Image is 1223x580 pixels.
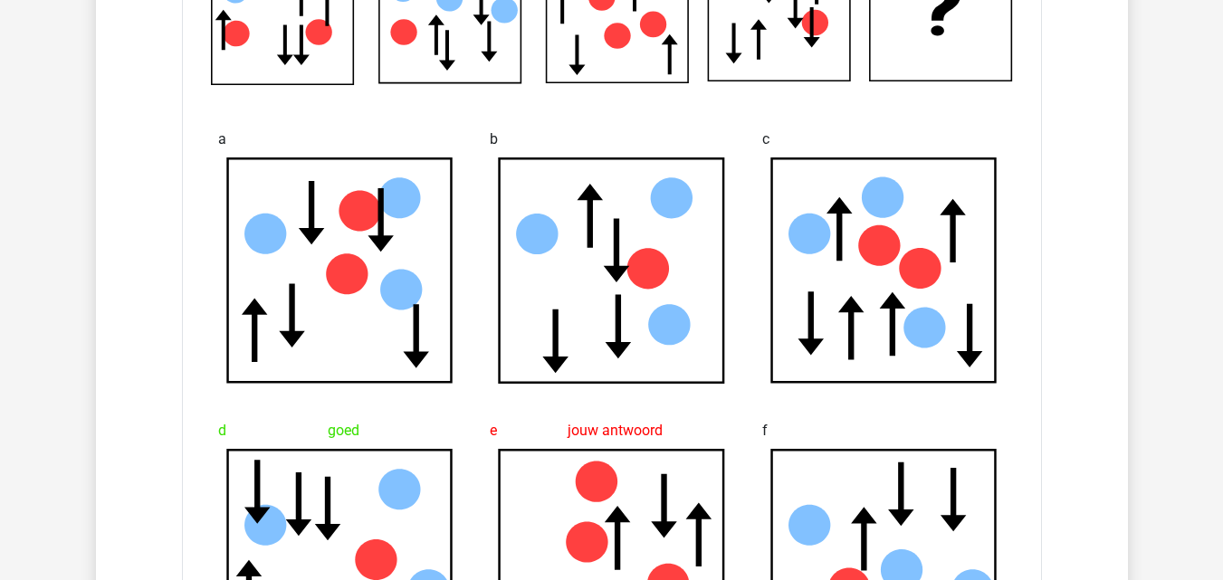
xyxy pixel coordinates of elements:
span: c [762,121,769,157]
div: jouw antwoord [490,413,733,449]
span: e [490,413,497,449]
span: b [490,121,498,157]
span: a [218,121,226,157]
span: d [218,413,226,449]
span: f [762,413,768,449]
div: goed [218,413,462,449]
